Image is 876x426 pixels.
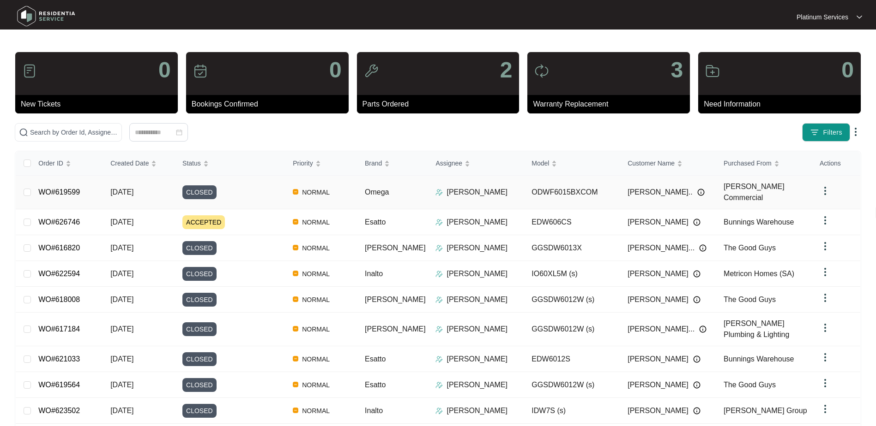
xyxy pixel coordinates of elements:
[524,372,620,398] td: GGSDW6012W (s)
[38,325,80,333] a: WO#617184
[175,151,285,176] th: Status
[628,158,675,168] span: Customer Name
[285,151,357,176] th: Priority
[724,296,776,303] span: The Good Guys
[704,99,861,110] p: Need Information
[724,244,776,252] span: The Good Guys
[110,244,133,252] span: [DATE]
[724,407,807,414] span: [PERSON_NAME] Group
[182,185,217,199] span: CLOSED
[193,64,208,78] img: icon
[110,325,133,333] span: [DATE]
[428,151,524,176] th: Assignee
[298,324,333,335] span: NORMAL
[447,354,507,365] p: [PERSON_NAME]
[38,188,80,196] a: WO#619599
[699,244,707,252] img: Info icon
[293,158,313,168] span: Priority
[182,352,217,366] span: CLOSED
[820,215,831,226] img: dropdown arrow
[362,99,520,110] p: Parts Ordered
[110,188,133,196] span: [DATE]
[38,158,63,168] span: Order ID
[820,266,831,278] img: dropdown arrow
[724,319,789,338] span: [PERSON_NAME] Plumbing & Lighting
[850,126,861,137] img: dropdown arrow
[365,407,383,414] span: Inalto
[812,151,860,176] th: Actions
[500,59,513,81] p: 2
[298,217,333,228] span: NORMAL
[182,293,217,307] span: CLOSED
[447,294,507,305] p: [PERSON_NAME]
[364,64,379,78] img: icon
[298,294,333,305] span: NORMAL
[699,325,707,333] img: Info icon
[365,325,426,333] span: [PERSON_NAME]
[110,296,133,303] span: [DATE]
[365,188,389,196] span: Omega
[435,381,443,389] img: Assigner Icon
[435,407,443,414] img: Assigner Icon
[365,296,426,303] span: [PERSON_NAME]
[293,326,298,331] img: Vercel Logo
[724,158,771,168] span: Purchased From
[823,128,842,137] span: Filters
[298,405,333,416] span: NORMAL
[447,187,507,198] p: [PERSON_NAME]
[693,296,701,303] img: Info icon
[447,268,507,279] p: [PERSON_NAME]
[724,270,794,278] span: Metricon Homes (SA)
[21,99,178,110] p: New Tickets
[802,123,850,142] button: filter iconFilters
[182,267,217,281] span: CLOSED
[724,218,794,226] span: Bunnings Warehouse
[329,59,342,81] p: 0
[857,15,862,19] img: dropdown arrow
[293,219,298,225] img: Vercel Logo
[435,219,443,226] img: Assigner Icon
[38,355,80,363] a: WO#621033
[716,151,812,176] th: Purchased From
[435,244,443,252] img: Assigner Icon
[810,128,819,137] img: filter icon
[524,176,620,209] td: ODWF6015BXCOM
[14,2,79,30] img: residentia service logo
[447,379,507,390] p: [PERSON_NAME]
[182,404,217,418] span: CLOSED
[38,407,80,414] a: WO#623502
[365,244,426,252] span: [PERSON_NAME]
[182,322,217,336] span: CLOSED
[435,325,443,333] img: Assigner Icon
[524,287,620,313] td: GGSDW6012W (s)
[357,151,428,176] th: Brand
[298,354,333,365] span: NORMAL
[293,296,298,302] img: Vercel Logo
[192,99,349,110] p: Bookings Confirmed
[298,187,333,198] span: NORMAL
[110,270,133,278] span: [DATE]
[820,352,831,363] img: dropdown arrow
[841,59,854,81] p: 0
[182,215,225,229] span: ACCEPTED
[533,99,690,110] p: Warranty Replacement
[820,403,831,414] img: dropdown arrow
[435,189,443,196] img: Assigner Icon
[298,379,333,390] span: NORMAL
[628,268,689,279] span: [PERSON_NAME]
[38,270,80,278] a: WO#622594
[628,324,695,335] span: [PERSON_NAME]...
[182,378,217,392] span: CLOSED
[628,294,689,305] span: [PERSON_NAME]
[293,408,298,413] img: Vercel Logo
[182,158,201,168] span: Status
[524,151,620,176] th: Model
[820,322,831,333] img: dropdown arrow
[620,151,716,176] th: Customer Name
[797,12,848,22] p: Platinum Services
[435,270,443,278] img: Assigner Icon
[705,64,720,78] img: icon
[298,243,333,254] span: NORMAL
[693,219,701,226] img: Info icon
[693,355,701,363] img: Info icon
